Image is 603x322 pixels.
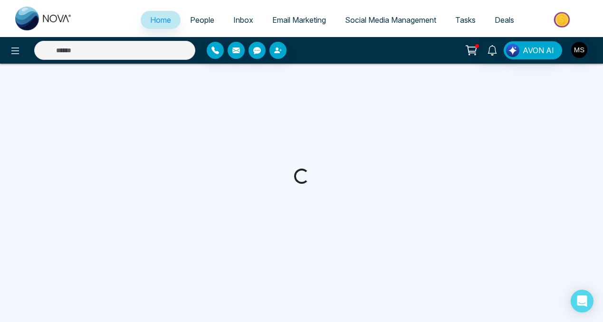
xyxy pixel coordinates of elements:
[504,41,562,59] button: AVON AI
[571,290,593,313] div: Open Intercom Messenger
[233,15,253,25] span: Inbox
[528,9,597,30] img: Market-place.gif
[141,11,181,29] a: Home
[455,15,476,25] span: Tasks
[335,11,446,29] a: Social Media Management
[506,44,519,57] img: Lead Flow
[224,11,263,29] a: Inbox
[272,15,326,25] span: Email Marketing
[523,45,554,56] span: AVON AI
[485,11,524,29] a: Deals
[345,15,436,25] span: Social Media Management
[263,11,335,29] a: Email Marketing
[446,11,485,29] a: Tasks
[15,7,72,30] img: Nova CRM Logo
[190,15,214,25] span: People
[181,11,224,29] a: People
[150,15,171,25] span: Home
[571,42,587,58] img: User Avatar
[495,15,514,25] span: Deals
